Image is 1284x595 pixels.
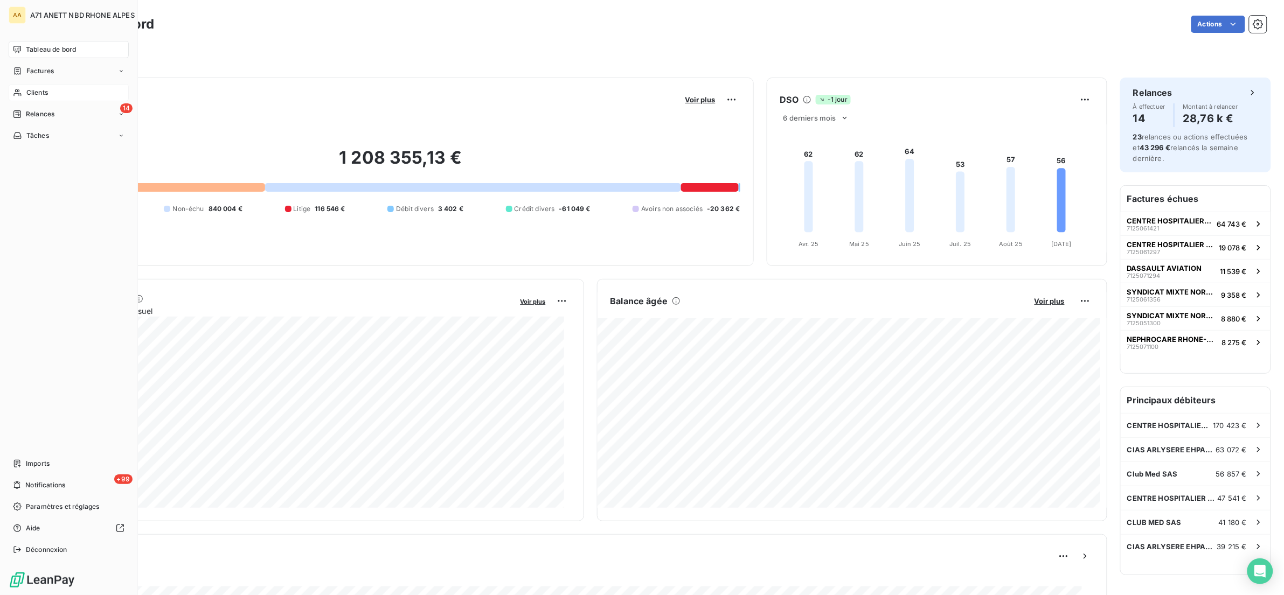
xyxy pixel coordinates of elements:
span: Chiffre d'affaires mensuel [61,305,513,317]
span: NEPHROCARE RHONE-ALPES [1127,335,1218,344]
span: Crédit divers [515,204,555,214]
span: Factures [26,66,54,76]
span: CIAS ARLYSERE EHPAD LA NIVEOLE [1127,445,1216,454]
span: Aide [26,523,40,533]
tspan: [DATE] [1051,240,1072,248]
span: 3 402 € [438,204,463,214]
span: Voir plus [520,298,546,305]
span: 47 541 € [1218,494,1247,502]
span: Voir plus [685,95,716,104]
span: A71 ANETT NBD RHONE ALPES [30,11,135,19]
h6: Factures échues [1121,186,1271,212]
div: AA [9,6,26,24]
button: Voir plus [1031,296,1068,306]
tspan: Avr. 25 [799,240,818,248]
tspan: Août 25 [999,240,1023,248]
span: Relances [26,109,54,119]
span: 39 215 € [1217,542,1247,551]
span: 7125061421 [1127,225,1160,232]
img: Logo LeanPay [9,571,75,589]
span: +99 [114,474,133,484]
tspan: Mai 25 [849,240,869,248]
span: CLUB MED SAS [1127,518,1182,527]
button: SYNDICAT MIXTE NORD DAUPHINE71250613569 358 € [1121,283,1271,306]
span: 6 derniers mois [783,114,836,122]
span: Imports [26,459,50,468]
button: SYNDICAT MIXTE NORD DAUPHINE71250513008 880 € [1121,306,1271,330]
span: CENTRE HOSPITALIER [GEOGRAPHIC_DATA] [1127,494,1218,502]
span: À effectuer [1133,103,1165,110]
button: DASSAULT AVIATION712507129411 539 € [1121,259,1271,283]
span: 19 078 € [1219,243,1247,252]
h6: Balance âgée [610,295,668,307]
span: 170 423 € [1213,421,1247,430]
span: Avoirs non associés [641,204,703,214]
span: -20 362 € [707,204,740,214]
span: 56 857 € [1216,470,1247,478]
button: CENTRE HOSPITALIER [GEOGRAPHIC_DATA]712506129719 078 € [1121,235,1271,259]
span: Non-échu [172,204,204,214]
span: Déconnexion [26,545,67,555]
span: 14 [120,103,133,113]
h6: Principaux débiteurs [1121,387,1271,413]
span: CIAS ARLYSERE EHPAD FLOREAL [1127,542,1217,551]
span: 41 180 € [1219,518,1247,527]
span: SYNDICAT MIXTE NORD DAUPHINE [1127,288,1217,296]
span: 7125071100 [1127,344,1159,350]
h6: DSO [780,93,799,106]
tspan: Juin 25 [899,240,921,248]
span: Tableau de bord [26,45,76,54]
span: Litige [294,204,311,214]
span: 64 743 € [1217,220,1247,228]
span: Débit divers [396,204,434,214]
span: 23 [1133,132,1142,141]
div: Open Intercom Messenger [1247,558,1273,584]
span: 63 072 € [1216,445,1247,454]
span: Club Med SAS [1127,470,1178,478]
span: Clients [26,88,48,97]
span: 7125061297 [1127,249,1161,255]
span: -1 jour [816,95,851,104]
button: Voir plus [517,296,549,306]
span: Montant à relancer [1183,103,1238,110]
span: 7125071294 [1127,272,1161,279]
span: Notifications [25,480,65,490]
span: 7125061356 [1127,296,1161,303]
button: Voir plus [682,95,719,104]
button: NEPHROCARE RHONE-ALPES71250711008 275 € [1121,330,1271,354]
span: -61 049 € [559,204,591,214]
button: CENTRE HOSPITALIER [GEOGRAPHIC_DATA]712506142164 743 € [1121,212,1271,235]
span: 11 539 € [1220,267,1247,276]
span: Paramètres et réglages [26,502,99,512]
span: 8 275 € [1222,338,1247,347]
span: relances ou actions effectuées et relancés la semaine dernière. [1133,132,1248,163]
span: 8 880 € [1221,314,1247,323]
h4: 28,76 k € [1183,110,1238,127]
span: 116 546 € [315,204,345,214]
span: 7125051300 [1127,320,1161,326]
span: CENTRE HOSPITALIER [GEOGRAPHIC_DATA] [1127,240,1215,249]
h2: 1 208 355,13 € [61,147,740,179]
span: 9 358 € [1221,291,1247,299]
span: CENTRE HOSPITALIER [GEOGRAPHIC_DATA] [1127,421,1213,430]
span: Voir plus [1035,297,1065,305]
h6: Relances [1133,86,1172,99]
tspan: Juil. 25 [949,240,971,248]
span: SYNDICAT MIXTE NORD DAUPHINE [1127,311,1217,320]
span: CENTRE HOSPITALIER [GEOGRAPHIC_DATA] [1127,216,1213,225]
span: 840 004 € [209,204,242,214]
a: Aide [9,520,129,537]
span: DASSAULT AVIATION [1127,264,1202,272]
span: 43 296 € [1140,143,1170,152]
h4: 14 [1133,110,1165,127]
span: Tâches [26,131,49,141]
button: Actions [1191,16,1245,33]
